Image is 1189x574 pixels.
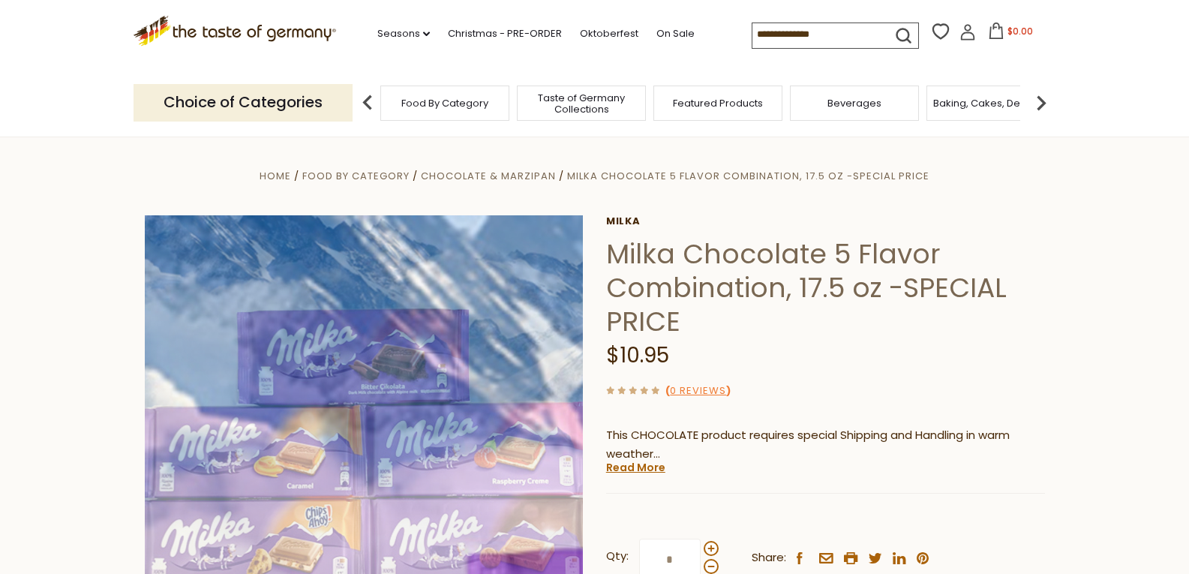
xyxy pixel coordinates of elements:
a: Featured Products [673,98,763,109]
a: Milka Chocolate 5 Flavor Combination, 17.5 oz -SPECIAL PRICE [567,169,929,183]
span: $0.00 [1007,25,1033,38]
a: Baking, Cakes, Desserts [933,98,1049,109]
span: Share: [752,548,786,567]
a: Food By Category [302,169,410,183]
strong: Qty: [606,547,629,566]
a: Oktoberfest [580,26,638,42]
a: 0 Reviews [670,383,726,399]
button: $0.00 [979,23,1043,45]
span: $10.95 [606,341,669,370]
a: Milka [606,215,1045,227]
a: Food By Category [401,98,488,109]
span: ( ) [665,383,731,398]
a: Chocolate & Marzipan [421,169,556,183]
a: Christmas - PRE-ORDER [448,26,562,42]
a: On Sale [656,26,695,42]
p: This CHOCOLATE product requires special Shipping and Handling in warm weather [606,426,1045,464]
a: Read More [606,460,665,475]
a: Seasons [377,26,430,42]
a: Home [260,169,291,183]
a: Taste of Germany Collections [521,92,641,115]
img: next arrow [1026,88,1056,118]
p: Choice of Categories [134,84,353,121]
h1: Milka Chocolate 5 Flavor Combination, 17.5 oz -SPECIAL PRICE [606,237,1045,338]
a: Beverages [827,98,881,109]
img: previous arrow [353,88,383,118]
